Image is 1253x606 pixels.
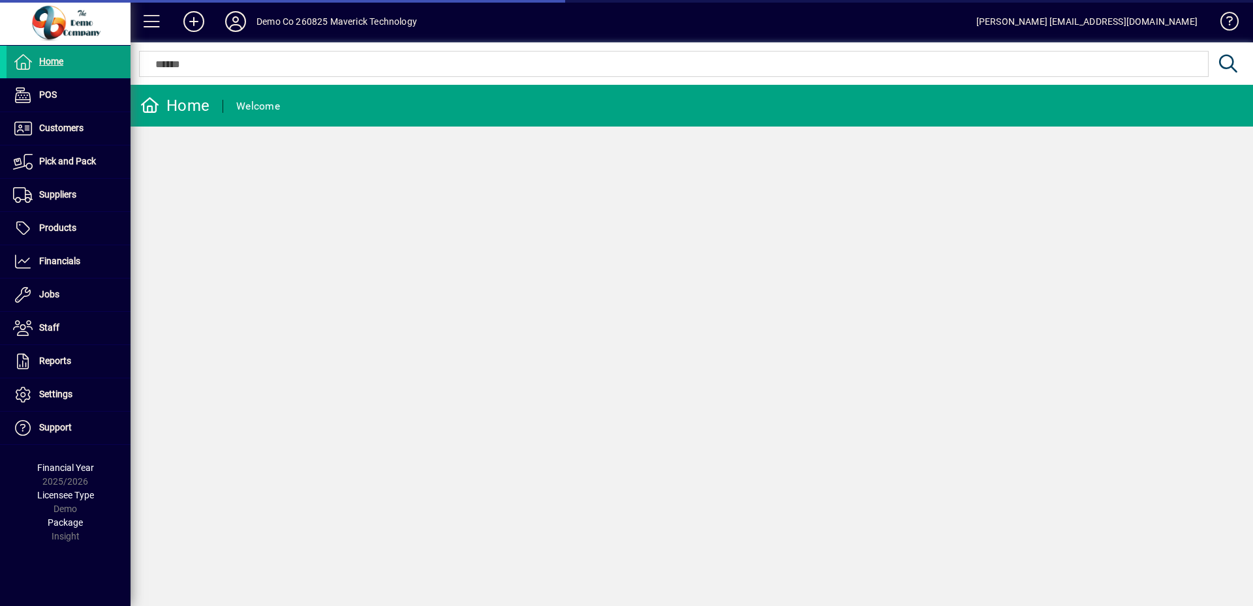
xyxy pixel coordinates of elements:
[140,95,209,116] div: Home
[39,156,96,166] span: Pick and Pack
[7,378,131,411] a: Settings
[7,79,131,112] a: POS
[215,10,256,33] button: Profile
[39,389,72,399] span: Settings
[7,212,131,245] a: Products
[39,422,72,432] span: Support
[39,123,84,133] span: Customers
[7,179,131,211] a: Suppliers
[39,222,76,233] span: Products
[256,11,417,32] div: Demo Co 260825 Maverick Technology
[48,517,83,528] span: Package
[7,245,131,278] a: Financials
[7,312,131,344] a: Staff
[7,345,131,378] a: Reports
[39,322,59,333] span: Staff
[39,256,80,266] span: Financials
[7,412,131,444] a: Support
[39,89,57,100] span: POS
[37,462,94,473] span: Financial Year
[236,96,280,117] div: Welcome
[39,189,76,200] span: Suppliers
[39,289,59,299] span: Jobs
[39,356,71,366] span: Reports
[37,490,94,500] span: Licensee Type
[7,112,131,145] a: Customers
[39,56,63,67] span: Home
[976,11,1198,32] div: [PERSON_NAME] [EMAIL_ADDRESS][DOMAIN_NAME]
[173,10,215,33] button: Add
[7,145,131,178] a: Pick and Pack
[1211,3,1237,45] a: Knowledge Base
[7,279,131,311] a: Jobs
